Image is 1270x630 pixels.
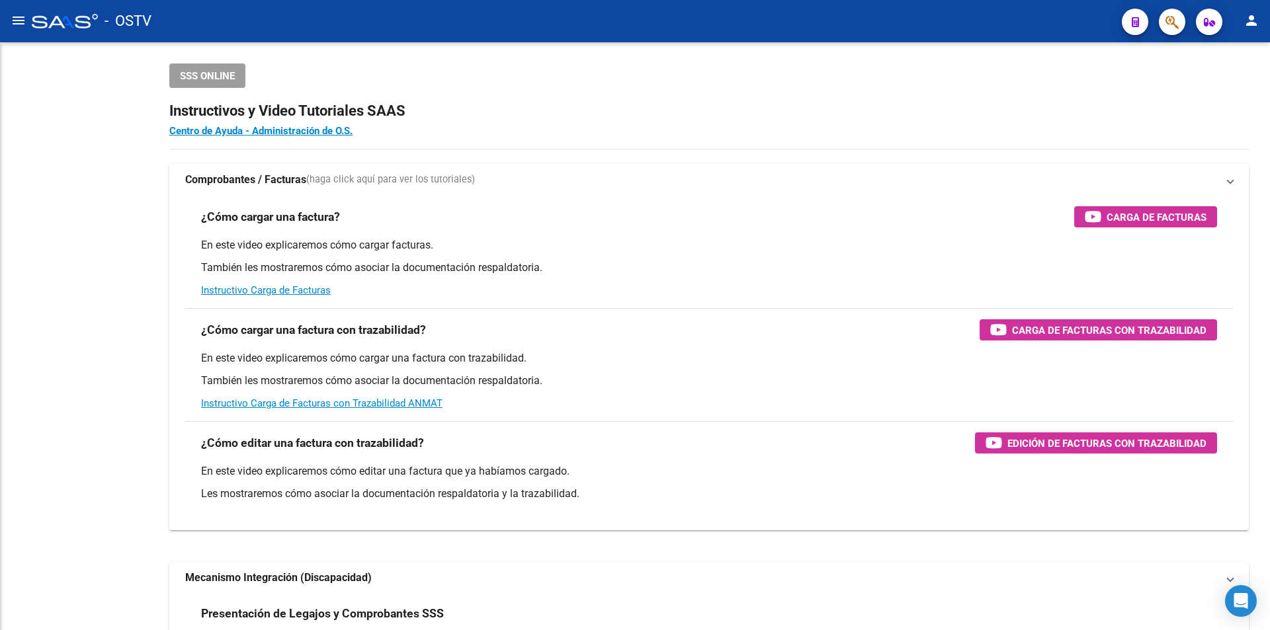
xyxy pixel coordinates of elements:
[201,208,340,226] h3: ¿Cómo cargar una factura?
[11,13,26,28] mat-icon: menu
[201,604,444,623] h3: Presentación de Legajos y Comprobantes SSS
[1225,585,1257,617] div: Open Intercom Messenger
[169,196,1249,530] div: Comprobantes / Facturas(haga click aquí para ver los tutoriales)
[201,374,1217,388] p: También les mostraremos cómo asociar la documentación respaldatoria.
[169,164,1249,196] mat-expansion-panel-header: Comprobantes / Facturas(haga click aquí para ver los tutoriales)
[169,63,245,88] button: SSS ONLINE
[201,351,1217,366] p: En este video explicaremos cómo cargar una factura con trazabilidad.
[306,173,475,187] span: (haga click aquí para ver los tutoriales)
[180,70,235,82] span: SSS ONLINE
[201,487,1217,501] p: Les mostraremos cómo asociar la documentación respaldatoria y la trazabilidad.
[201,238,1217,253] p: En este video explicaremos cómo cargar facturas.
[1007,435,1206,452] span: Edición de Facturas con Trazabilidad
[975,432,1217,453] button: Edición de Facturas con Trazabilidad
[185,173,306,187] strong: Comprobantes / Facturas
[201,434,424,452] h3: ¿Cómo editar una factura con trazabilidad?
[169,98,1249,124] h2: Instructivos y Video Tutoriales SAAS
[980,319,1217,340] button: Carga de Facturas con Trazabilidad
[201,260,1217,275] p: También les mostraremos cómo asociar la documentación respaldatoria.
[105,7,151,36] span: - OSTV
[1244,13,1259,28] mat-icon: person
[1074,206,1217,227] button: Carga de Facturas
[201,284,331,296] a: Instructivo Carga de Facturas
[1012,322,1206,338] span: Carga de Facturas con Trazabilidad
[169,125,353,137] a: Centro de Ayuda - Administración de O.S.
[185,571,372,585] strong: Mecanismo Integración (Discapacidad)
[201,397,443,409] a: Instructivo Carga de Facturas con Trazabilidad ANMAT
[1107,209,1206,225] span: Carga de Facturas
[201,321,426,339] h3: ¿Cómo cargar una factura con trazabilidad?
[169,562,1249,594] mat-expansion-panel-header: Mecanismo Integración (Discapacidad)
[201,464,1217,479] p: En este video explicaremos cómo editar una factura que ya habíamos cargado.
